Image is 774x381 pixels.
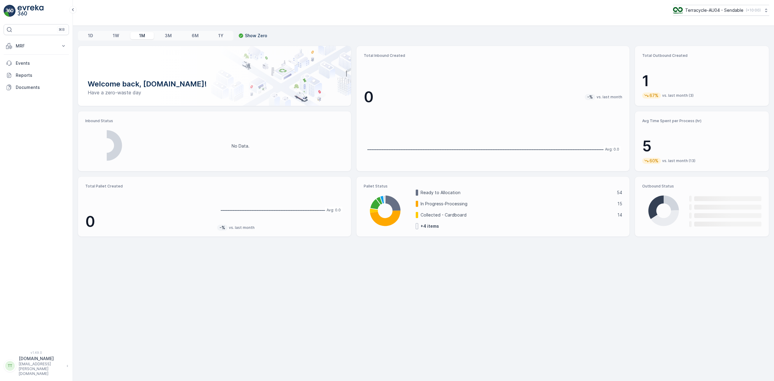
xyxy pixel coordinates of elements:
a: Events [4,57,69,69]
p: Events [16,60,67,66]
p: Total Pallet Created [85,184,212,189]
p: Pallet Status [364,184,622,189]
p: vs. last month (3) [662,93,694,98]
p: 0 [364,88,374,106]
p: vs. last month (13) [662,158,695,163]
a: Reports [4,69,69,81]
p: 1W [113,33,119,39]
p: 1 [642,72,762,90]
p: Show Zero [245,33,267,39]
img: terracycle_logo.png [673,7,683,14]
button: Terracycle-AU04 - Sendable(+10:00) [673,5,769,16]
p: Total Outbound Created [642,53,762,58]
p: 60% [649,158,659,164]
p: [EMAIL_ADDRESS][PERSON_NAME][DOMAIN_NAME] [19,362,63,376]
p: 1D [88,33,93,39]
p: Documents [16,84,67,90]
p: vs. last month [229,225,255,230]
p: vs. last month [597,95,622,99]
p: Total Inbound Created [364,53,622,58]
a: Documents [4,81,69,93]
p: Welcome back, [DOMAIN_NAME]! [88,79,341,89]
p: 1Y [218,33,223,39]
p: Inbound Status [85,119,344,123]
p: 14 [617,212,622,218]
p: In Progress-Processing [421,201,613,207]
button: MRF [4,40,69,52]
p: ⌘B [59,27,65,32]
p: -% [219,225,226,231]
span: v 1.49.0 [4,351,69,354]
p: 15 [617,201,622,207]
p: 54 [617,190,622,196]
div: TT [5,361,15,371]
p: 3M [165,33,172,39]
p: Outbound Status [642,184,762,189]
p: -% [587,94,594,100]
p: Have a zero-waste day [88,89,341,96]
p: ( +10:00 ) [746,8,761,13]
p: [DOMAIN_NAME] [19,356,63,362]
p: Avg Time Spent per Process (hr) [642,119,762,123]
p: 5 [642,137,762,155]
p: Collected - Cardboard [421,212,613,218]
p: 1M [139,33,145,39]
img: logo [4,5,16,17]
img: logo_light-DOdMpM7g.png [18,5,44,17]
p: Reports [16,72,67,78]
p: MRF [16,43,57,49]
p: No Data. [232,143,249,149]
p: + 4 items [421,223,439,229]
p: 67% [649,93,659,99]
p: 6M [192,33,199,39]
p: Ready to Allocation [421,190,613,196]
p: Terracycle-AU04 - Sendable [685,7,743,13]
button: TT[DOMAIN_NAME][EMAIL_ADDRESS][PERSON_NAME][DOMAIN_NAME] [4,356,69,376]
p: 0 [85,213,212,231]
